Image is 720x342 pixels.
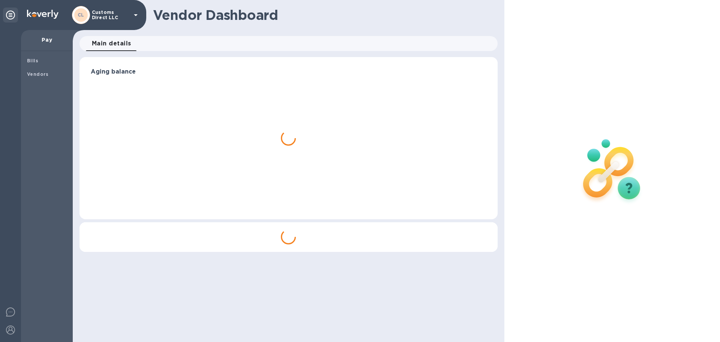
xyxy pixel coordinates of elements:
h1: Vendor Dashboard [153,7,492,23]
h3: Aging balance [91,68,486,75]
span: Main details [92,38,131,49]
b: Bills [27,58,38,63]
div: Unpin categories [3,8,18,23]
b: Vendors [27,71,49,77]
img: Logo [27,10,58,19]
p: Customs Direct LLC [92,10,129,20]
b: CL [78,12,84,18]
p: Pay [27,36,67,44]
